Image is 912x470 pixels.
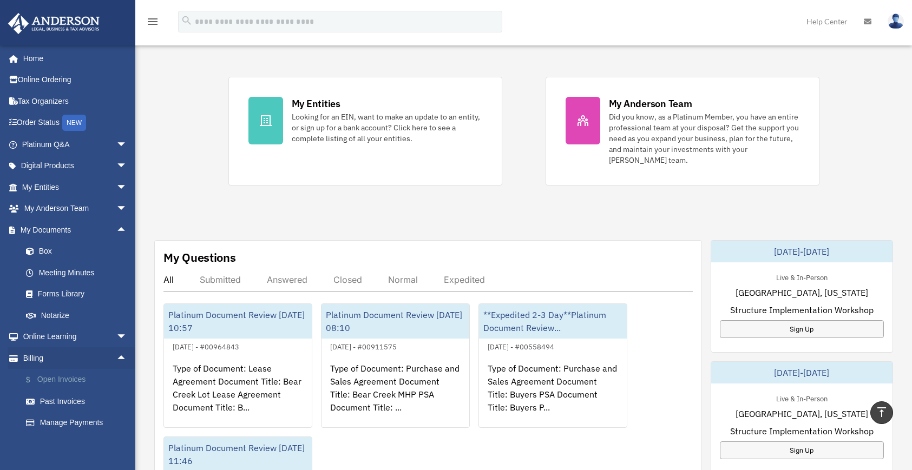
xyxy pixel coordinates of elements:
[720,441,884,459] a: Sign Up
[8,219,143,241] a: My Documentsarrow_drop_up
[322,304,469,339] div: Platinum Document Review [DATE] 08:10
[116,326,138,348] span: arrow_drop_down
[479,340,563,352] div: [DATE] - #00558494
[736,286,868,299] span: [GEOGRAPHIC_DATA], [US_STATE]
[164,304,312,339] div: Platinum Document Review [DATE] 10:57
[116,198,138,220] span: arrow_drop_down
[333,274,362,285] div: Closed
[15,283,143,305] a: Forms Library
[322,353,469,438] div: Type of Document: Purchase and Sales Agreement Document Title: Bear Creek MHP PSA Document Title:...
[146,19,159,28] a: menu
[8,326,143,348] a: Online Learningarrow_drop_down
[15,304,143,326] a: Notarize
[730,303,874,316] span: Structure Implementation Workshop
[163,249,236,266] div: My Questions
[8,90,143,112] a: Tax Organizers
[609,97,692,110] div: My Anderson Team
[62,115,86,131] div: NEW
[5,13,103,34] img: Anderson Advisors Platinum Portal
[478,303,627,428] a: **Expedited 2-3 Day**Platinum Document Review...[DATE] - #00558494Type of Document: Purchase and ...
[164,340,248,352] div: [DATE] - #00964843
[444,274,485,285] div: Expedited
[8,134,143,155] a: Platinum Q&Aarrow_drop_down
[388,274,418,285] div: Normal
[546,77,819,186] a: My Anderson Team Did you know, as a Platinum Member, you have an entire professional team at your...
[15,262,143,283] a: Meeting Minutes
[711,241,893,262] div: [DATE]-[DATE]
[116,176,138,198] span: arrow_drop_down
[164,353,312,438] div: Type of Document: Lease Agreement Document Title: Bear Creek Lot Lease Agreement Document Title: ...
[8,48,138,69] a: Home
[292,97,340,110] div: My Entities
[870,401,893,424] a: vertical_align_top
[116,347,138,369] span: arrow_drop_up
[720,320,884,338] a: Sign Up
[609,111,799,166] div: Did you know, as a Platinum Member, you have an entire professional team at your disposal? Get th...
[15,390,143,412] a: Past Invoices
[711,362,893,383] div: [DATE]-[DATE]
[8,176,143,198] a: My Entitiesarrow_drop_down
[228,77,502,186] a: My Entities Looking for an EIN, want to make an update to an entity, or sign up for a bank accoun...
[730,425,874,438] span: Structure Implementation Workshop
[8,347,143,369] a: Billingarrow_drop_up
[146,15,159,28] i: menu
[15,412,143,434] a: Manage Payments
[479,353,627,438] div: Type of Document: Purchase and Sales Agreement Document Title: Buyers PSA Document Title: Buyers ...
[163,274,174,285] div: All
[200,274,241,285] div: Submitted
[767,271,836,282] div: Live & In-Person
[875,406,888,419] i: vertical_align_top
[116,155,138,177] span: arrow_drop_down
[181,15,193,27] i: search
[15,369,143,391] a: $Open Invoices
[767,392,836,403] div: Live & In-Person
[736,407,868,420] span: [GEOGRAPHIC_DATA], [US_STATE]
[116,219,138,241] span: arrow_drop_up
[888,14,904,29] img: User Pic
[8,112,143,134] a: Order StatusNEW
[8,433,143,455] a: Events Calendar
[32,373,37,387] span: $
[322,340,405,352] div: [DATE] - #00911575
[15,241,143,262] a: Box
[8,155,143,177] a: Digital Productsarrow_drop_down
[8,69,143,91] a: Online Ordering
[479,304,627,339] div: **Expedited 2-3 Day**Platinum Document Review...
[116,134,138,156] span: arrow_drop_down
[292,111,482,144] div: Looking for an EIN, want to make an update to an entity, or sign up for a bank account? Click her...
[321,303,470,428] a: Platinum Document Review [DATE] 08:10[DATE] - #00911575Type of Document: Purchase and Sales Agree...
[163,303,312,428] a: Platinum Document Review [DATE] 10:57[DATE] - #00964843Type of Document: Lease Agreement Document...
[267,274,307,285] div: Answered
[8,198,143,220] a: My Anderson Teamarrow_drop_down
